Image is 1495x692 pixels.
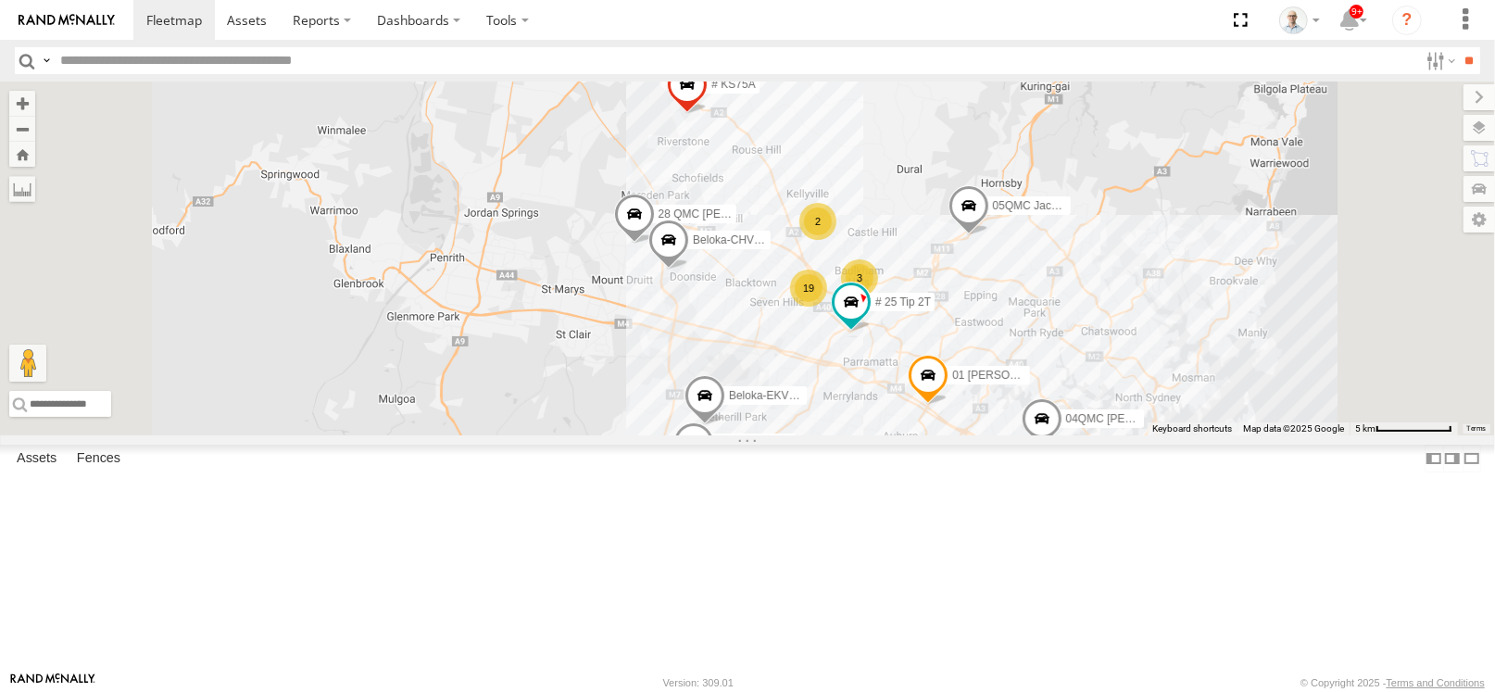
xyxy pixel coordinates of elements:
span: 28 QMC [PERSON_NAME] [659,208,795,221]
label: Hide Summary Table [1463,445,1481,472]
label: Dock Summary Table to the Left [1425,445,1443,472]
label: Fences [68,446,130,472]
a: Terms and Conditions [1387,677,1485,688]
span: # KS75A [711,78,755,91]
button: Drag Pegman onto the map to open Street View [9,345,46,382]
span: 05QMC Jackson [993,199,1075,212]
button: Keyboard shortcuts [1152,422,1232,435]
div: Version: 309.01 [663,677,734,688]
a: Terms (opens in new tab) [1467,425,1487,433]
label: Assets [7,446,66,472]
span: Beloka-EKV93V [729,389,809,402]
div: 2 [799,203,836,240]
button: Zoom Home [9,142,35,167]
i: ? [1392,6,1422,35]
button: Map Scale: 5 km per 79 pixels [1350,422,1458,435]
label: Search Query [39,47,54,74]
span: Beloka-CHV61N [693,233,774,246]
button: Zoom out [9,116,35,142]
label: Search Filter Options [1419,47,1459,74]
div: Kurt Byers [1273,6,1326,34]
label: Dock Summary Table to the Right [1443,445,1462,472]
label: Measure [9,176,35,202]
a: Visit our Website [10,673,95,692]
div: 3 [841,259,878,296]
span: # 25 Tip 2T [875,296,931,309]
span: 01 [PERSON_NAME] [952,369,1059,382]
img: rand-logo.svg [19,14,115,27]
span: 04QMC [PERSON_NAME] [1066,413,1199,426]
button: Zoom in [9,91,35,116]
label: Map Settings [1464,207,1495,233]
span: Map data ©2025 Google [1243,423,1344,434]
div: 19 [790,270,827,307]
div: © Copyright 2025 - [1300,677,1485,688]
span: 5 km [1355,423,1376,434]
